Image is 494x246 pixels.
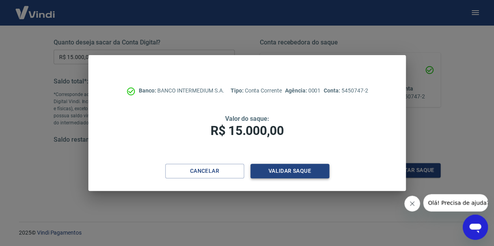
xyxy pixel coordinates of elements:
span: Banco: [139,87,157,94]
button: Cancelar [165,164,244,178]
p: BANCO INTERMEDIUM S.A. [139,87,224,95]
span: R$ 15.000,00 [210,123,283,138]
span: Conta: [324,87,341,94]
p: Conta Corrente [230,87,281,95]
iframe: Mensagem da empresa [423,194,488,211]
span: Tipo: [230,87,244,94]
p: 5450747-2 [324,87,368,95]
p: 0001 [285,87,321,95]
iframe: Fechar mensagem [404,196,420,211]
span: Valor do saque: [225,115,269,122]
button: Validar saque [250,164,329,178]
span: Agência: [285,87,308,94]
span: Olá! Precisa de ajuda? [5,6,66,12]
iframe: Botão para abrir a janela de mensagens [462,215,488,240]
